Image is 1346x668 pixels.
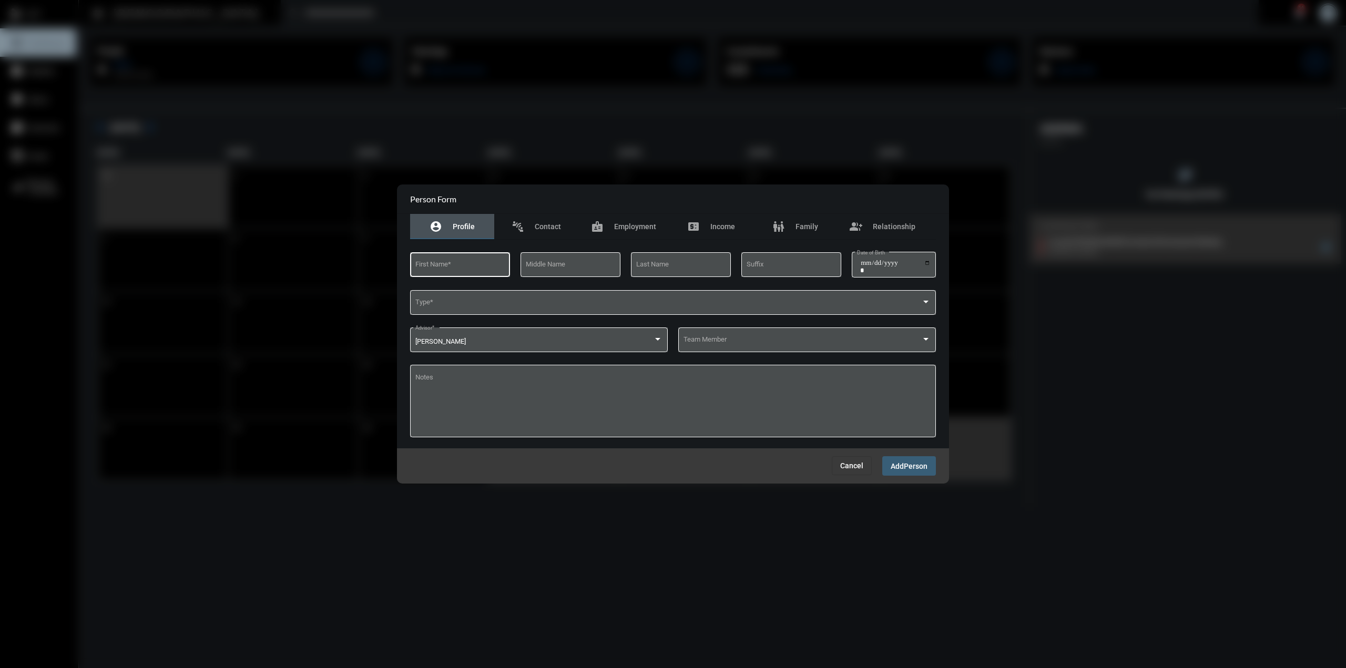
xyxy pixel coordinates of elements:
span: [PERSON_NAME] [415,337,466,345]
h2: Person Form [410,194,456,204]
span: Add [891,462,904,470]
mat-icon: group_add [850,220,862,233]
mat-icon: connect_without_contact [512,220,524,233]
span: Relationship [873,222,915,231]
button: AddPerson [882,456,936,476]
mat-icon: price_change [687,220,700,233]
span: Employment [614,222,656,231]
span: Cancel [840,461,863,470]
span: Person [904,462,927,470]
button: Cancel [832,456,872,475]
span: Contact [535,222,561,231]
mat-icon: badge [591,220,604,233]
mat-icon: account_circle [430,220,442,233]
span: Family [796,222,818,231]
mat-icon: family_restroom [772,220,785,233]
span: Income [710,222,735,231]
span: Profile [453,222,475,231]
